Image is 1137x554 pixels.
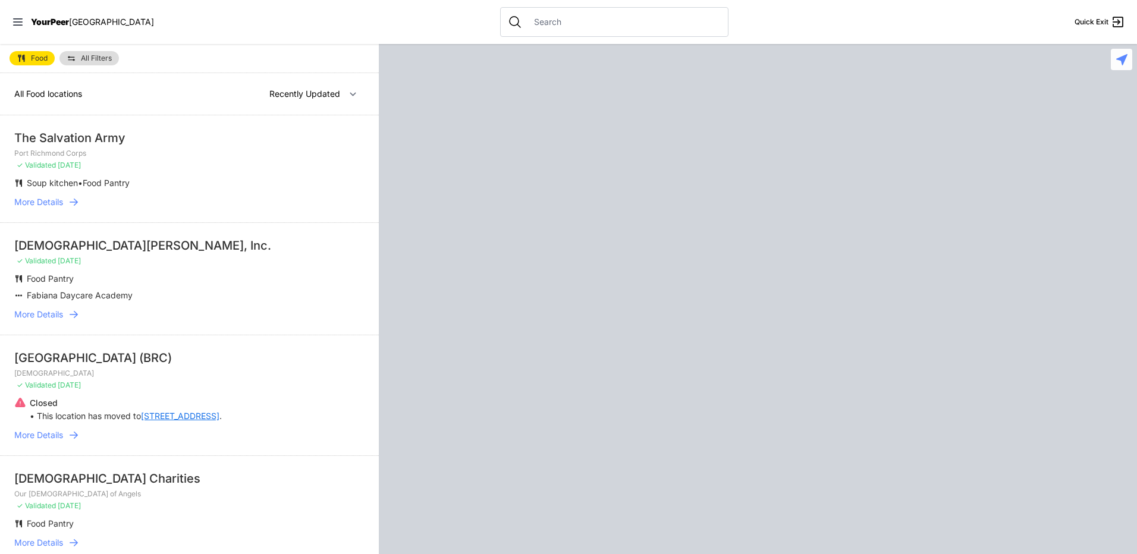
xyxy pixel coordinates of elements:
[14,537,365,549] a: More Details
[14,196,63,208] span: More Details
[31,17,69,27] span: YourPeer
[27,273,74,284] span: Food Pantry
[14,489,365,499] p: Our [DEMOGRAPHIC_DATA] of Angels
[30,397,222,409] p: Closed
[14,309,365,320] a: More Details
[58,380,81,389] span: [DATE]
[31,55,48,62] span: Food
[78,178,83,188] span: •
[31,18,154,26] a: YourPeer[GEOGRAPHIC_DATA]
[27,518,74,528] span: Food Pantry
[14,429,365,441] a: More Details
[14,429,63,441] span: More Details
[17,256,56,265] span: ✓ Validated
[14,89,82,99] span: All Food locations
[30,410,222,422] p: • This location has moved to .
[27,178,78,188] span: Soup kitchen
[141,410,219,422] a: [STREET_ADDRESS]
[1075,17,1108,27] span: Quick Exit
[81,55,112,62] span: All Filters
[17,160,56,169] span: ✓ Validated
[59,51,119,65] a: All Filters
[14,537,63,549] span: More Details
[58,501,81,510] span: [DATE]
[17,501,56,510] span: ✓ Validated
[10,51,55,65] a: Food
[14,350,365,366] div: [GEOGRAPHIC_DATA] (BRC)
[1075,15,1125,29] a: Quick Exit
[58,256,81,265] span: [DATE]
[14,369,365,378] p: [DEMOGRAPHIC_DATA]
[14,149,365,158] p: Port Richmond Corps
[69,17,154,27] span: [GEOGRAPHIC_DATA]
[14,470,365,487] div: [DEMOGRAPHIC_DATA] Charities
[14,196,365,208] a: More Details
[58,160,81,169] span: [DATE]
[14,237,365,254] div: [DEMOGRAPHIC_DATA][PERSON_NAME], Inc.
[83,178,130,188] span: Food Pantry
[14,309,63,320] span: More Details
[17,380,56,389] span: ✓ Validated
[27,290,133,300] span: Fabiana Daycare Academy
[14,130,365,146] div: The Salvation Army
[527,16,721,28] input: Search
